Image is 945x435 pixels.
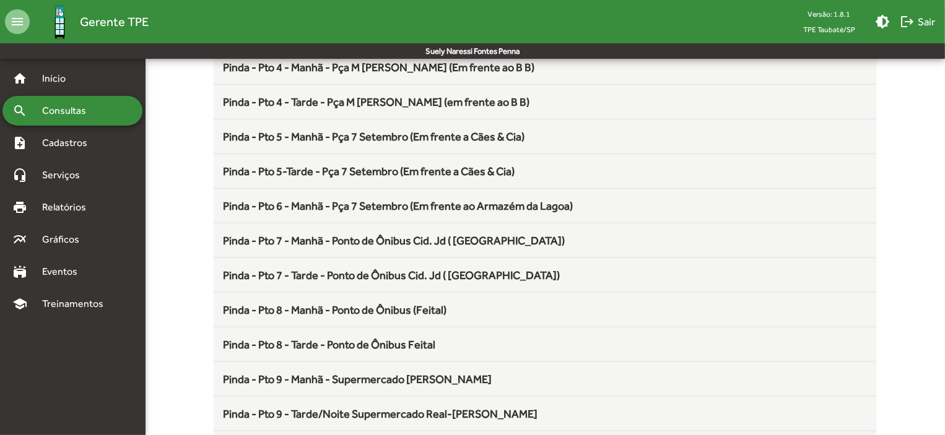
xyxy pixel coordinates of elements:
span: Pinda - Pto 5-Tarde - Pça 7 Setembro (Em frente a Cães & Cia) [224,165,515,178]
mat-icon: brightness_medium [875,14,890,29]
span: Treinamentos [35,296,118,311]
span: Pinda - Pto 9 - Manhã - Supermercado [PERSON_NAME] [224,373,492,385]
mat-icon: search [12,103,27,118]
span: Pinda - Pto 6 - Manhã - Pça 7 Setembro (Em frente ao Armazém da Lagoa) [224,199,573,212]
span: Pinda - Pto 4 - Tarde - Pça M [PERSON_NAME] (em frente ao B B) [224,95,530,108]
mat-icon: home [12,71,27,86]
span: Pinda - Pto 8 - Tarde - Ponto de Ônibus Feital [224,338,436,351]
mat-icon: print [12,200,27,215]
mat-icon: school [12,296,27,311]
mat-icon: logout [900,14,915,29]
span: TPE Taubaté/SP [793,22,865,37]
span: Pinda - Pto 8 - Manhã - Ponto de Ônibus (Feital) [224,303,447,316]
span: Cadastros [35,136,103,150]
span: Pinda - Pto 7 - Manhã - Ponto de Ônibus Cid. Jd ( [GEOGRAPHIC_DATA]) [224,234,565,247]
img: Logo [40,2,80,42]
button: Sair [895,11,940,33]
span: Pinda - Pto 9 - Tarde/Noite Supermercado Real-[PERSON_NAME] [224,407,538,420]
a: Gerente TPE [30,2,149,42]
span: Gráficos [35,232,96,247]
mat-icon: note_add [12,136,27,150]
span: Sair [900,11,935,33]
span: Eventos [35,264,94,279]
span: Pinda - Pto 7 - Tarde - Ponto de Ônibus Cid. Jd ( [GEOGRAPHIC_DATA]) [224,269,560,282]
mat-icon: multiline_chart [12,232,27,247]
span: Pinda - Pto 4 - Manhã - Pça M [PERSON_NAME] (Em frente ao B B) [224,61,535,74]
span: Relatórios [35,200,102,215]
span: Consultas [35,103,102,118]
mat-icon: headset_mic [12,168,27,183]
mat-icon: menu [5,9,30,34]
span: Serviços [35,168,97,183]
span: Início [35,71,84,86]
div: Versão: 1.8.1 [793,6,865,22]
span: Gerente TPE [80,12,149,32]
span: Pinda - Pto 5 - Manhã - Pça 7 Setembro (Em frente a Cães & Cia) [224,130,525,143]
mat-icon: stadium [12,264,27,279]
